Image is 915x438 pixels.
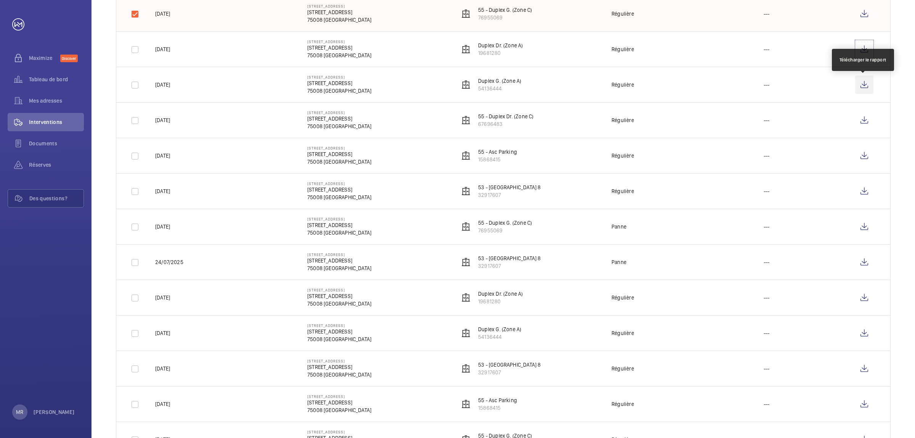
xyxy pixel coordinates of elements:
[307,300,371,308] p: 75008 [GEOGRAPHIC_DATA]
[764,45,770,53] p: ---
[307,257,371,264] p: [STREET_ADDRESS]
[612,294,634,301] div: Régulière
[461,187,470,196] img: elevator.svg
[307,406,371,414] p: 75008 [GEOGRAPHIC_DATA]
[764,223,770,230] p: ---
[478,14,532,21] p: 76955069
[307,146,371,150] p: [STREET_ADDRESS]
[155,10,170,18] p: [DATE]
[764,365,770,372] p: ---
[29,118,84,126] span: Interventions
[612,152,634,159] div: Régulière
[478,156,517,163] p: 15868415
[307,323,371,328] p: [STREET_ADDRESS]
[155,258,183,266] p: 24/07/2025
[307,186,371,193] p: [STREET_ADDRESS]
[307,264,371,272] p: 75008 [GEOGRAPHIC_DATA]
[307,4,371,8] p: [STREET_ADDRESS]
[764,81,770,89] p: ---
[307,221,371,229] p: [STREET_ADDRESS]
[307,75,371,79] p: [STREET_ADDRESS]
[307,44,371,52] p: [STREET_ADDRESS]
[612,116,634,124] div: Régulière
[764,10,770,18] p: ---
[478,254,541,262] p: 53 - [GEOGRAPHIC_DATA] 8
[155,152,170,159] p: [DATE]
[29,161,84,169] span: Réserves
[478,262,541,270] p: 32917607
[307,229,371,237] p: 75008 [GEOGRAPHIC_DATA]
[60,55,78,62] span: Discover
[307,359,371,363] p: [STREET_ADDRESS]
[612,400,634,408] div: Régulière
[307,252,371,257] p: [STREET_ADDRESS]
[307,292,371,300] p: [STREET_ADDRESS]
[478,369,541,376] p: 32917607
[764,152,770,159] p: ---
[307,371,371,378] p: 75008 [GEOGRAPHIC_DATA]
[307,288,371,292] p: [STREET_ADDRESS]
[155,223,170,230] p: [DATE]
[155,400,170,408] p: [DATE]
[307,52,371,59] p: 75008 [GEOGRAPHIC_DATA]
[478,404,517,412] p: 15868415
[478,325,521,333] p: Duplex G. (Zone A)
[307,394,371,399] p: [STREET_ADDRESS]
[764,400,770,408] p: ---
[612,45,634,53] div: Régulière
[478,85,521,92] p: 54136444
[307,181,371,186] p: [STREET_ADDRESS]
[764,294,770,301] p: ---
[307,150,371,158] p: [STREET_ADDRESS]
[155,294,170,301] p: [DATE]
[461,328,470,338] img: elevator.svg
[307,363,371,371] p: [STREET_ADDRESS]
[612,365,634,372] div: Régulière
[307,115,371,122] p: [STREET_ADDRESS]
[16,408,23,416] p: MR
[29,54,60,62] span: Maximize
[29,140,84,147] span: Documents
[478,396,517,404] p: 55 - Asc Parking
[29,97,84,105] span: Mes adresses
[155,365,170,372] p: [DATE]
[478,219,532,227] p: 55 - Duplex G. (Zone C)
[307,79,371,87] p: [STREET_ADDRESS]
[612,81,634,89] div: Régulière
[461,399,470,409] img: elevator.svg
[478,184,541,191] p: 53 - [GEOGRAPHIC_DATA] 8
[461,45,470,54] img: elevator.svg
[478,77,521,85] p: Duplex G. (Zone A)
[764,187,770,195] p: ---
[155,45,170,53] p: [DATE]
[764,329,770,337] p: ---
[307,39,371,44] p: [STREET_ADDRESS]
[478,227,532,234] p: 76955069
[461,293,470,302] img: elevator.svg
[612,187,634,195] div: Régulière
[478,120,533,128] p: 67696483
[461,116,470,125] img: elevator.svg
[461,151,470,160] img: elevator.svg
[307,8,371,16] p: [STREET_ADDRESS]
[155,116,170,124] p: [DATE]
[307,158,371,166] p: 75008 [GEOGRAPHIC_DATA]
[307,193,371,201] p: 75008 [GEOGRAPHIC_DATA]
[612,329,634,337] div: Régulière
[478,298,523,305] p: 19681280
[307,217,371,221] p: [STREET_ADDRESS]
[612,223,626,230] div: Panne
[840,56,886,63] div: Télécharger le rapport
[461,9,470,18] img: elevator.svg
[307,328,371,335] p: [STREET_ADDRESS]
[478,148,517,156] p: 55 - Asc Parking
[478,6,532,14] p: 55 - Duplex G. (Zone C)
[307,16,371,24] p: 75008 [GEOGRAPHIC_DATA]
[461,258,470,267] img: elevator.svg
[478,42,523,49] p: Duplex Dr. (Zone A)
[34,408,75,416] p: [PERSON_NAME]
[307,399,371,406] p: [STREET_ADDRESS]
[461,222,470,231] img: elevator.svg
[155,329,170,337] p: [DATE]
[155,187,170,195] p: [DATE]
